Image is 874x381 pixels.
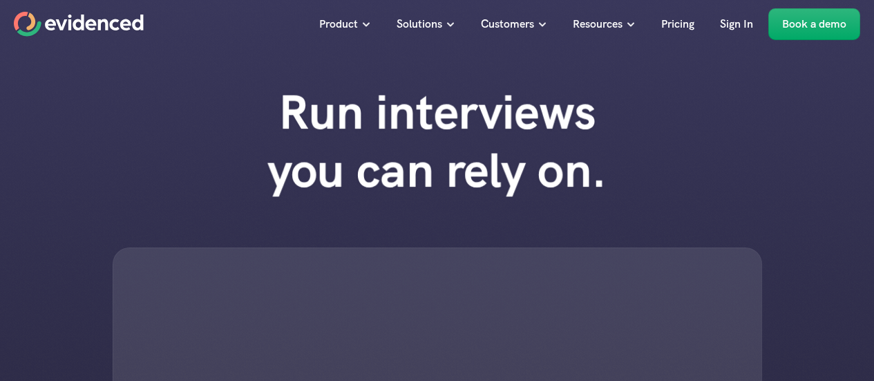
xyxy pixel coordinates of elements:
h1: Run interviews you can rely on. [240,83,634,199]
a: Book a demo [768,8,860,40]
p: Sign In [720,15,753,33]
a: Pricing [651,8,705,40]
p: Resources [573,15,623,33]
p: Customers [481,15,534,33]
p: Product [319,15,358,33]
p: Pricing [661,15,694,33]
p: Book a demo [782,15,846,33]
p: Solutions [397,15,442,33]
a: Home [14,12,144,37]
a: Sign In [710,8,763,40]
